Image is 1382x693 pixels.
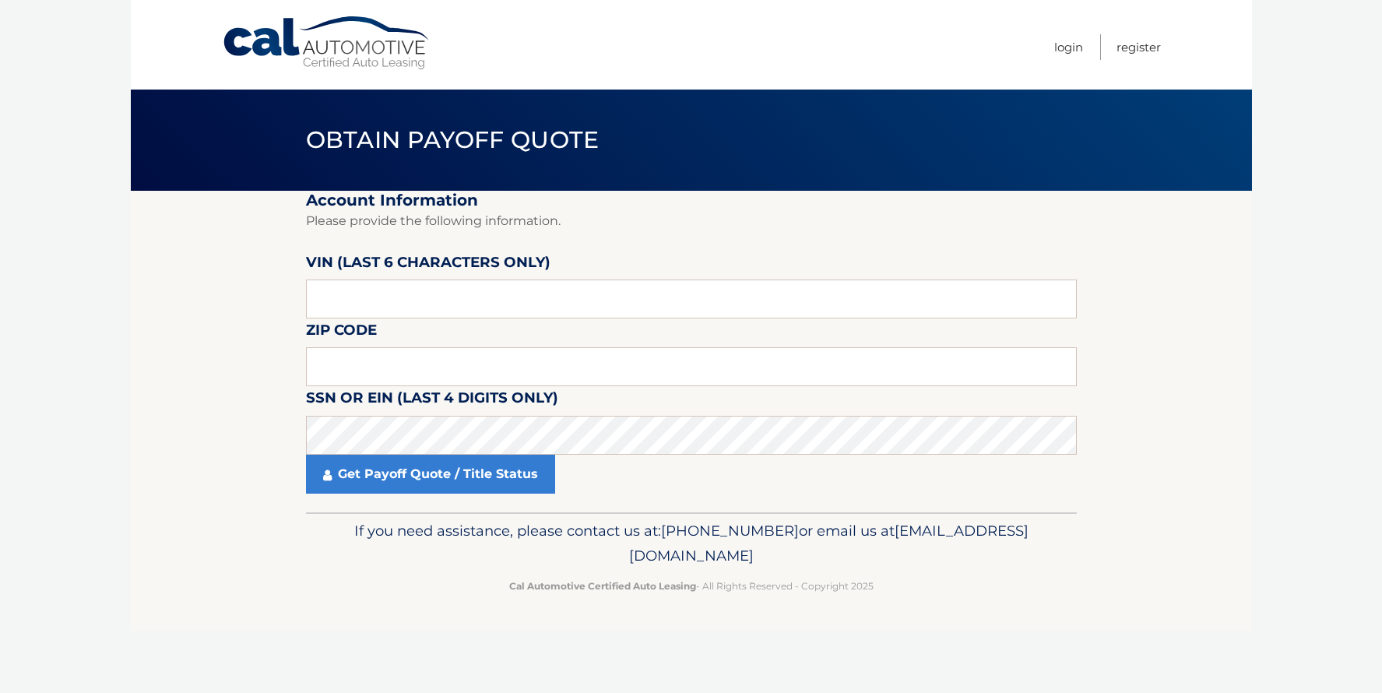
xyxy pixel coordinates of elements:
[1054,34,1083,60] a: Login
[316,578,1067,594] p: - All Rights Reserved - Copyright 2025
[306,251,550,280] label: VIN (last 6 characters only)
[661,522,799,540] span: [PHONE_NUMBER]
[306,455,555,494] a: Get Payoff Quote / Title Status
[306,191,1077,210] h2: Account Information
[1117,34,1161,60] a: Register
[222,16,432,71] a: Cal Automotive
[306,386,558,415] label: SSN or EIN (last 4 digits only)
[306,318,377,347] label: Zip Code
[316,519,1067,568] p: If you need assistance, please contact us at: or email us at
[509,580,696,592] strong: Cal Automotive Certified Auto Leasing
[306,210,1077,232] p: Please provide the following information.
[306,125,600,154] span: Obtain Payoff Quote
